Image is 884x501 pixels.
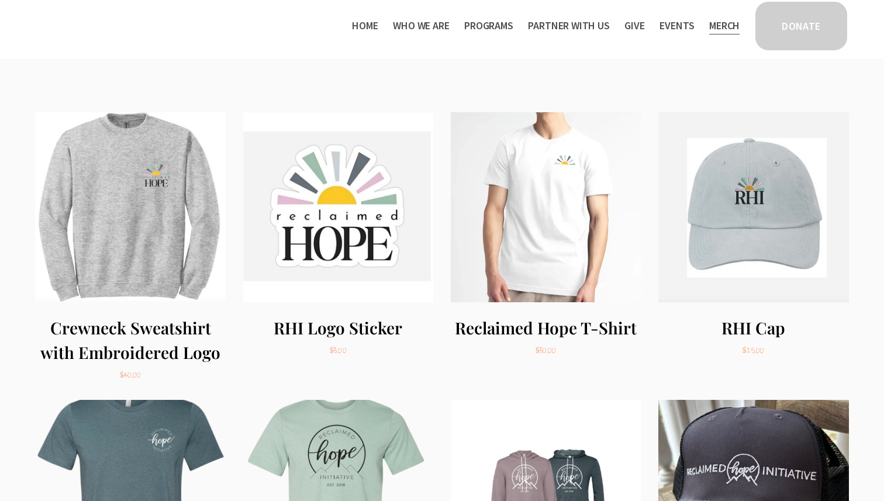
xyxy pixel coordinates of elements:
a: folder dropdown [393,16,449,35]
div: $40.00 [35,369,225,380]
a: folder dropdown [464,16,513,35]
a: Merch [709,16,740,35]
span: Programs [464,18,513,34]
a: Home [352,16,378,35]
a: Reclaimed Hope T-Shirt [451,112,641,357]
div: Reclaimed Hope T-Shirt [455,316,637,340]
span: Partner With Us [528,18,609,34]
a: RHI Cap [658,112,848,357]
span: Who We Are [393,18,449,34]
a: RHI Logo Sticker [243,112,433,357]
img: RHI Cap [658,112,848,302]
img: Crewneck Sweatshirt with Embroidered Logo [35,112,225,302]
div: RHI Logo Sticker [274,316,402,340]
a: Give [624,16,644,35]
div: $3.00 [274,345,402,355]
div: $30.00 [455,345,637,355]
a: folder dropdown [528,16,609,35]
div: Crewneck Sweatshirt with Embroidered Logo [35,316,225,365]
div: $25.00 [721,345,785,355]
div: RHI Cap [721,316,785,340]
a: Events [659,16,694,35]
a: Crewneck Sweatshirt with Embroidered Logo [35,112,225,382]
img: RHI Logo Sticker [243,112,433,302]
